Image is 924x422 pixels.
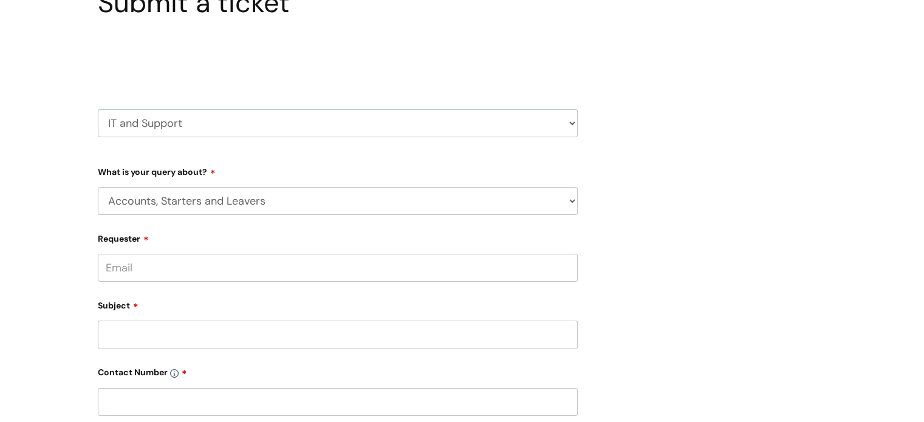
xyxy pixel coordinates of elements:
h2: Select issue type [98,47,578,70]
label: Contact Number [98,363,578,378]
label: Requester [98,230,578,244]
img: info-icon.svg [170,369,179,378]
input: Email [98,254,578,282]
label: What is your query about? [98,163,578,177]
label: Subject [98,296,578,311]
